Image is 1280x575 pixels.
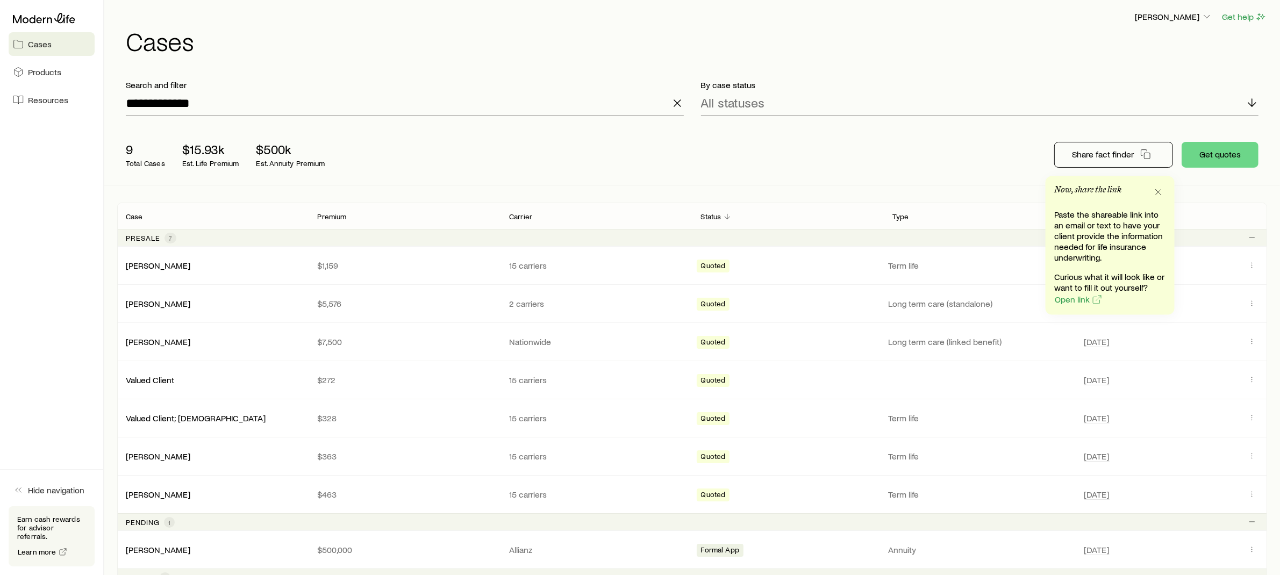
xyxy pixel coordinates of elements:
p: Long term care (standalone) [888,298,1071,309]
span: Cases [28,39,52,49]
p: 15 carriers [509,451,684,462]
span: [DATE] [1084,336,1110,347]
p: $7,500 [318,336,492,347]
p: $5,576 [318,298,492,309]
a: [PERSON_NAME] [126,260,190,270]
div: [PERSON_NAME] [126,298,190,310]
div: [PERSON_NAME] [126,451,190,462]
div: [PERSON_NAME] [126,544,190,556]
p: Long term care (linked benefit) [888,336,1071,347]
a: Cases [9,32,95,56]
p: Allianz [509,544,684,555]
a: Products [9,60,95,84]
span: Quoted [701,261,726,272]
p: 2 carriers [509,298,684,309]
p: Term life [888,451,1071,462]
p: Curious what it will look like or want to fill it out yourself? [1054,272,1166,293]
button: Get help [1221,11,1267,23]
p: Type [892,212,909,221]
p: Est. Life Premium [182,159,239,168]
a: [PERSON_NAME] [126,451,190,461]
p: By case status [701,80,1259,90]
a: [PERSON_NAME] [126,544,190,555]
button: Share fact finder [1054,142,1173,168]
span: [DATE] [1084,375,1110,385]
p: Case [126,212,143,221]
button: [PERSON_NAME] [1134,11,1213,24]
span: Formal App [701,545,740,557]
span: [DATE] [1084,544,1110,555]
p: Share fact finder [1072,149,1134,160]
a: [PERSON_NAME] [126,336,190,347]
p: Carrier [509,212,532,221]
a: [PERSON_NAME] [126,298,190,308]
span: Quoted [701,452,726,463]
span: Learn more [18,548,56,556]
a: Valued Client; [DEMOGRAPHIC_DATA] [126,413,266,423]
p: Term life [888,489,1071,500]
p: $272 [318,375,492,385]
div: [PERSON_NAME] [126,336,190,348]
p: $15.93k [182,142,239,157]
p: $463 [318,489,492,500]
p: Now, share the link [1054,185,1121,201]
p: Term life [888,413,1071,423]
span: [DATE] [1084,413,1110,423]
p: 15 carriers [509,375,684,385]
a: [PERSON_NAME] [126,489,190,499]
div: Valued Client; [DEMOGRAPHIC_DATA] [126,413,266,424]
span: [DATE] [1084,489,1110,500]
span: Quoted [701,337,726,349]
div: [PERSON_NAME] [126,489,190,500]
p: $500k [256,142,325,157]
div: Earn cash rewards for advisor referrals.Learn more [9,506,95,566]
a: Open link [1054,294,1103,305]
p: Search and filter [126,80,684,90]
p: 15 carriers [509,413,684,423]
p: 15 carriers [509,489,684,500]
span: [DATE] [1084,451,1110,462]
p: Annuity [888,544,1071,555]
p: $1,159 [318,260,492,271]
p: Earn cash rewards for advisor referrals. [17,515,86,541]
p: Total Cases [126,159,165,168]
span: Quoted [701,299,726,311]
p: Pending [126,518,160,527]
span: Hide navigation [28,485,84,495]
p: $328 [318,413,492,423]
p: All statuses [701,95,765,110]
p: 15 carriers [509,260,684,271]
span: Quoted [701,414,726,425]
h1: Cases [126,28,1267,54]
p: Presale [126,234,160,242]
p: Status [701,212,721,221]
p: Est. Annuity Premium [256,159,325,168]
span: Open link [1055,296,1090,304]
p: 9 [126,142,165,157]
span: Quoted [701,490,726,501]
button: Open link [1054,294,1103,306]
p: $363 [318,451,492,462]
p: Nationwide [509,336,684,347]
p: [PERSON_NAME] [1135,11,1212,22]
p: $500,000 [318,544,492,555]
span: 1 [168,518,170,527]
span: Resources [28,95,68,105]
p: Term life [888,260,1071,271]
div: Valued Client [126,375,174,386]
a: Resources [9,88,95,112]
button: Get quotes [1182,142,1258,168]
a: Valued Client [126,375,174,385]
span: Quoted [701,376,726,387]
span: 7 [169,234,172,242]
p: Premium [318,212,347,221]
div: [PERSON_NAME] [126,260,190,271]
button: Hide navigation [9,478,95,502]
p: Paste the shareable link into an email or text to have your client provide the information needed... [1054,210,1166,263]
span: Products [28,67,61,77]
